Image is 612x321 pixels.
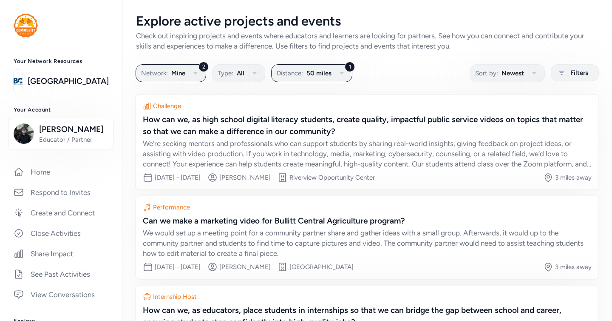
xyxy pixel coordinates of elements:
span: Newest [501,68,524,78]
a: Home [7,163,116,181]
button: 1Distance:50 miles [271,64,352,82]
div: Can we make a marketing video for Bullitt Central Agriculture program? [143,215,592,227]
h3: Your Network Resources [14,58,109,65]
button: Type:All [212,64,265,82]
div: Check out inspiring projects and events where educators and learners are looking for partners. Se... [136,31,598,51]
span: Distance: [277,68,303,78]
div: We’re seeking mentors and professionals who can support students by sharing real-world insights, ... [143,138,592,169]
span: Sort by: [475,68,498,78]
span: Type: [218,68,233,78]
div: [PERSON_NAME] [219,173,271,182]
span: All [237,68,244,78]
button: 2Network:Mine [136,64,206,82]
div: [GEOGRAPHIC_DATA] [289,263,354,271]
div: [DATE] - [DATE] [155,173,201,182]
div: 3 miles away [555,173,592,182]
div: Internship Host [153,292,197,301]
div: Riverview Opportunity Center [289,173,375,182]
img: logo [14,14,38,37]
button: [PERSON_NAME]Educator / Partner [8,118,113,149]
div: Challenge [153,102,181,110]
a: [GEOGRAPHIC_DATA] [28,75,109,87]
div: 1 [345,62,355,72]
span: [PERSON_NAME] [39,123,108,135]
div: Explore active projects and events [136,14,598,29]
div: [DATE] - [DATE] [155,263,201,271]
span: 50 miles [306,68,331,78]
a: Respond to Invites [7,183,116,202]
h3: Your Account [14,106,109,113]
span: Mine [171,68,185,78]
div: How can we, as high school digital literacy students, create quality, impactful public service vi... [143,114,592,138]
img: logo [14,72,23,91]
div: Performance [153,203,190,212]
span: Educator / Partner [39,135,108,144]
a: See Past Activities [7,265,116,284]
a: Share Impact [7,244,116,263]
span: Network: [141,68,168,78]
div: We would set up a meeting point for a community partner share and gather ideas with a small group... [143,228,592,258]
div: 3 miles away [555,263,592,271]
a: Close Activities [7,224,116,243]
div: [PERSON_NAME] [219,263,271,271]
div: 2 [198,62,209,72]
a: View Conversations [7,285,116,304]
span: Filters [570,68,588,78]
button: Sort by:Newest [470,64,545,82]
a: Create and Connect [7,203,116,222]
